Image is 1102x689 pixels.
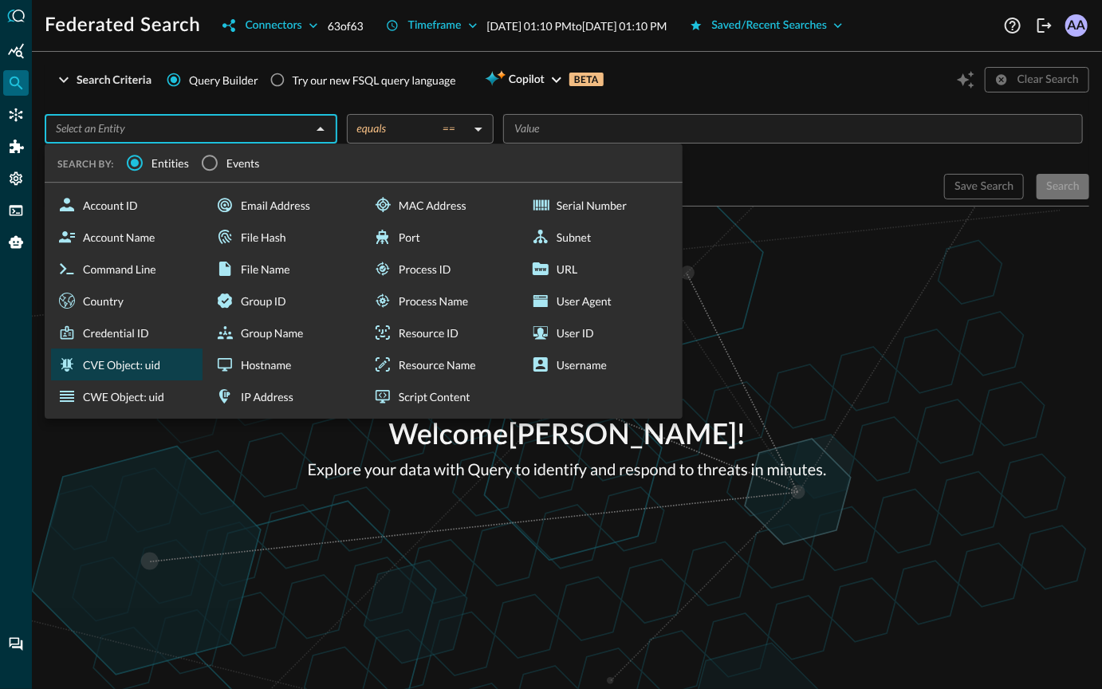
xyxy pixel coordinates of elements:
div: Addons [4,134,30,159]
div: Connectors [3,102,29,128]
button: Connectors [213,13,327,38]
span: Copilot [509,70,545,90]
div: Try our new FSQL query language [293,72,456,89]
div: Email Address [209,189,360,221]
button: Logout [1032,13,1057,38]
p: Explore your data with Query to identify and respond to threats in minutes. [308,458,827,482]
div: Script Content [367,380,518,412]
div: Credential ID [51,317,203,348]
span: equals [356,121,386,136]
div: Group ID [209,285,360,317]
div: Username [525,348,676,380]
button: Saved/Recent Searches [680,13,853,38]
div: MAC Address [367,189,518,221]
div: Serial Number [525,189,676,221]
span: Events [226,155,260,171]
div: Search Criteria [77,70,152,90]
p: BETA [569,73,604,86]
button: CopilotBETA [475,67,613,93]
div: Settings [3,166,29,191]
div: Port [367,221,518,253]
div: User Agent [525,285,676,317]
input: Value [508,119,1076,139]
div: Account ID [51,189,203,221]
div: Connectors [245,16,301,36]
span: SEARCH BY: [57,158,114,170]
div: Timeframe [408,16,462,36]
p: [DATE] 01:10 PM to [DATE] 01:10 PM [487,18,667,34]
div: User ID [525,317,676,348]
div: Hostname [209,348,360,380]
div: URL [525,253,676,285]
div: equals [356,121,468,136]
div: Process ID [367,253,518,285]
div: FSQL [3,198,29,223]
div: Command Line [51,253,203,285]
div: Account Name [51,221,203,253]
div: File Name [209,253,360,285]
p: Welcome [PERSON_NAME] ! [308,415,827,458]
button: Help [1000,13,1025,38]
input: Select an Entity [49,119,306,139]
div: Country [51,285,203,317]
div: IP Address [209,380,360,412]
div: CVE Object: uid [51,348,203,380]
span: == [443,121,455,136]
h1: Federated Search [45,13,200,38]
div: CWE Object: uid [51,380,203,412]
div: Query Agent [3,230,29,255]
div: Resource ID [367,317,518,348]
button: Search Criteria [45,67,161,93]
div: File Hash [209,221,360,253]
div: Group Name [209,317,360,348]
div: Saved/Recent Searches [712,16,828,36]
div: Federated Search [3,70,29,96]
button: Timeframe [376,13,487,38]
button: Close [309,118,332,140]
div: AA [1065,14,1088,37]
div: Subnet [525,221,676,253]
div: Chat [3,632,29,657]
span: Entities [152,155,189,171]
span: Query Builder [189,72,258,89]
div: Resource Name [367,348,518,380]
p: 63 of 63 [328,18,364,34]
div: Summary Insights [3,38,29,64]
div: Process Name [367,285,518,317]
